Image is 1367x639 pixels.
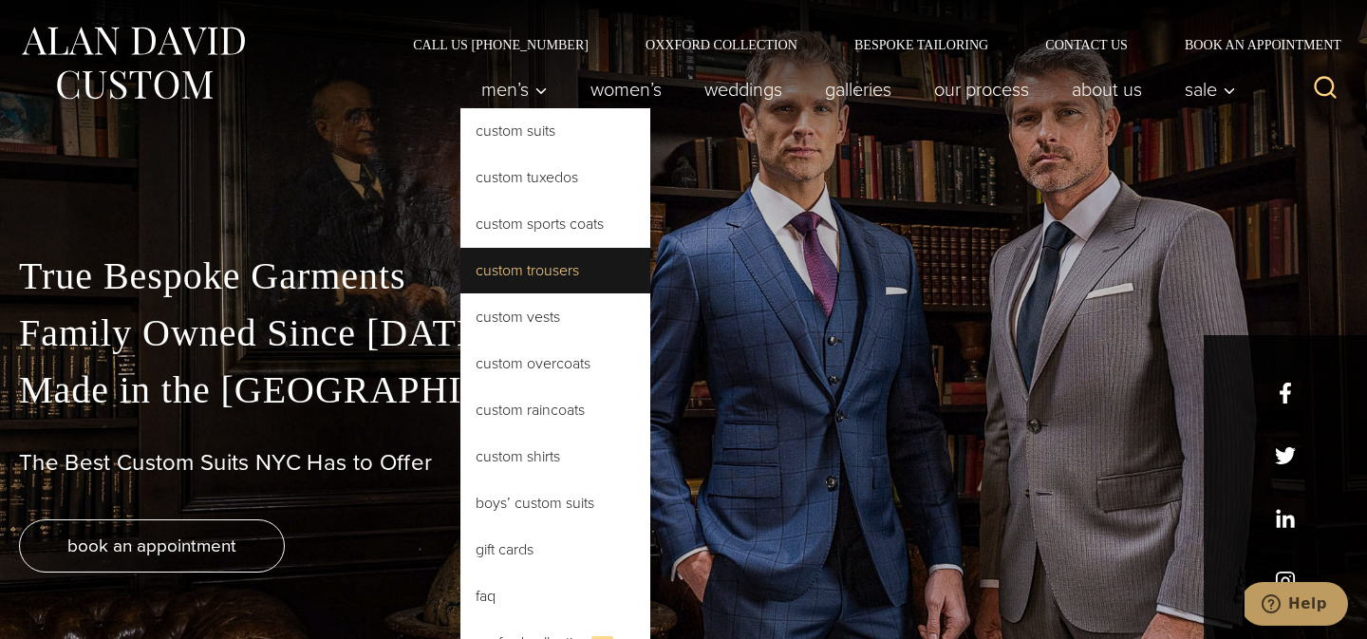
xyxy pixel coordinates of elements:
a: Custom Sports Coats [460,201,650,247]
a: Galleries [804,70,913,108]
a: Book an Appointment [1156,38,1348,51]
a: Call Us [PHONE_NUMBER] [384,38,617,51]
a: Custom Overcoats [460,341,650,386]
a: Contact Us [1017,38,1156,51]
a: Custom Shirts [460,434,650,479]
button: Child menu of Men’s [460,70,570,108]
a: About Us [1051,70,1164,108]
a: Oxxford Collection [617,38,826,51]
nav: Secondary Navigation [384,38,1348,51]
a: Custom Tuxedos [460,155,650,200]
img: Alan David Custom [19,21,247,105]
a: book an appointment [19,519,285,573]
iframe: Opens a widget where you can chat to one of our agents [1245,582,1348,630]
a: Our Process [913,70,1051,108]
a: Custom Suits [460,108,650,154]
a: Custom Vests [460,294,650,340]
a: Custom Trousers [460,248,650,293]
a: Gift Cards [460,527,650,573]
span: book an appointment [67,532,236,559]
a: weddings [683,70,804,108]
h1: The Best Custom Suits NYC Has to Offer [19,449,1348,477]
a: Boys’ Custom Suits [460,480,650,526]
a: Women’s [570,70,683,108]
button: Sale sub menu toggle [1164,70,1246,108]
a: Custom Raincoats [460,387,650,433]
nav: Primary Navigation [460,70,1246,108]
a: FAQ [460,573,650,619]
a: Bespoke Tailoring [826,38,1017,51]
button: View Search Form [1302,66,1348,112]
p: True Bespoke Garments Family Owned Since [DATE] Made in the [GEOGRAPHIC_DATA] [19,248,1348,419]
